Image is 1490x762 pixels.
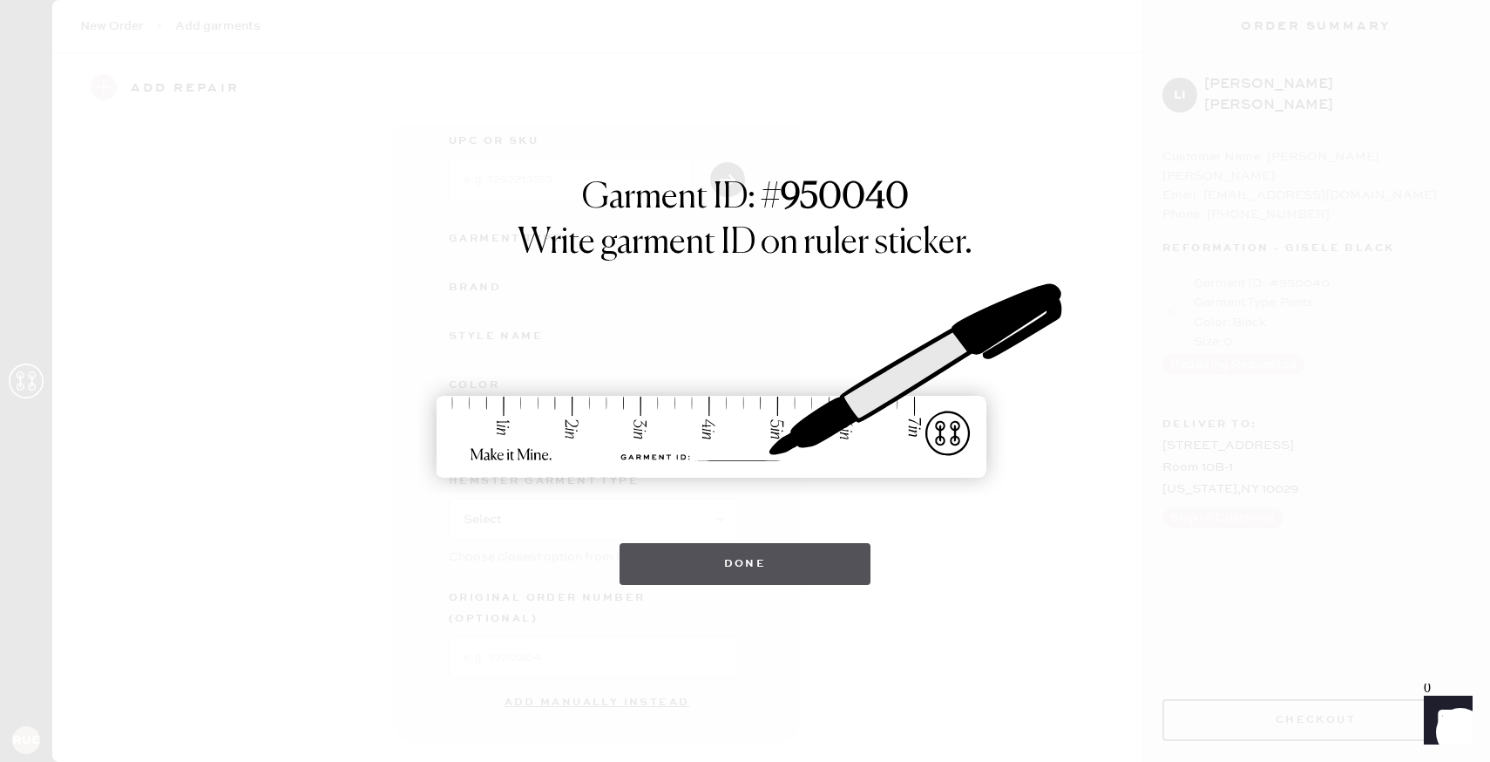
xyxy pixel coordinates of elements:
strong: 950040 [781,180,909,215]
h1: Garment ID: # [582,177,909,222]
img: ruler-sticker-sharpie.svg [418,238,1072,526]
button: Done [620,543,871,585]
iframe: Front Chat [1407,684,1482,759]
h1: Write garment ID on ruler sticker. [518,222,972,264]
